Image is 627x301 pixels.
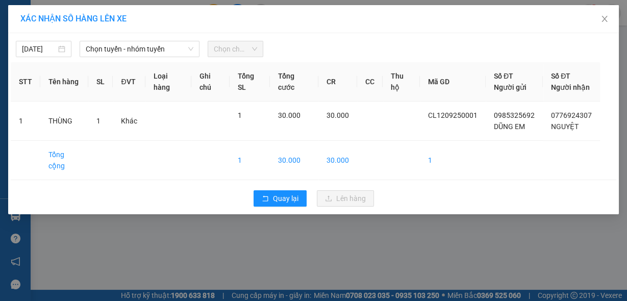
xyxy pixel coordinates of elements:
th: Loại hàng [145,62,191,102]
span: DŨNG EM [494,122,525,131]
td: 30.000 [318,141,357,180]
th: CC [357,62,383,102]
span: 0776924307 [551,111,592,119]
span: CL1209250001 [428,111,478,119]
td: 1 [230,141,270,180]
th: Thu hộ [383,62,420,102]
span: Số ĐT [494,72,513,80]
td: THÙNG [40,102,88,141]
span: down [188,46,194,52]
span: Chọn tuyến - nhóm tuyến [86,41,193,57]
th: SL [88,62,113,102]
td: 30.000 [270,141,318,180]
td: 1 [11,102,40,141]
span: rollback [262,195,269,203]
button: rollbackQuay lại [254,190,307,207]
td: Khác [113,102,145,141]
button: Close [590,5,619,34]
th: Mã GD [420,62,486,102]
th: Ghi chú [191,62,230,102]
input: 12/09/2025 [22,43,56,55]
span: Số ĐT [551,72,570,80]
span: 1 [238,111,242,119]
span: Người nhận [551,83,590,91]
span: NGUYỆT [551,122,579,131]
span: close [600,15,609,23]
span: Người gửi [494,83,526,91]
td: Tổng cộng [40,141,88,180]
td: 1 [420,141,486,180]
span: 30.000 [278,111,300,119]
span: 0985325692 [494,111,535,119]
span: 1 [96,117,101,125]
th: STT [11,62,40,102]
th: CR [318,62,357,102]
th: Tên hàng [40,62,88,102]
button: uploadLên hàng [317,190,374,207]
th: Tổng SL [230,62,270,102]
span: Chọn chuyến [214,41,257,57]
span: 30.000 [327,111,349,119]
span: Quay lại [273,193,298,204]
th: Tổng cước [270,62,318,102]
span: XÁC NHẬN SỐ HÀNG LÊN XE [20,14,127,23]
th: ĐVT [113,62,145,102]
